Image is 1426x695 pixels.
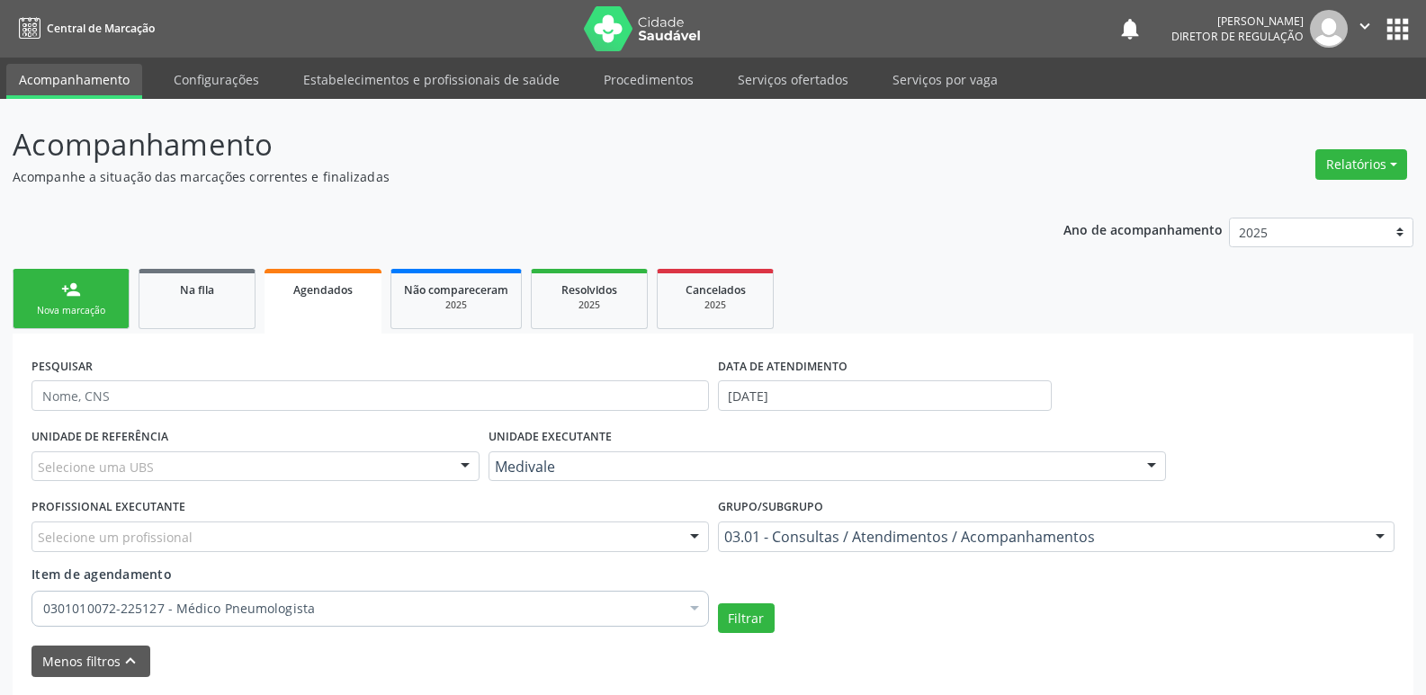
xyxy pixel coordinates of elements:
[31,566,172,583] span: Item de agendamento
[161,64,272,95] a: Configurações
[718,494,823,521] label: Grupo/Subgrupo
[38,528,193,547] span: Selecione um profissional
[718,380,1052,411] input: Selecione um intervalo
[31,352,93,380] label: PESQUISAR
[31,423,168,451] label: UNIDADE DE REFERÊNCIA
[121,651,140,671] i: keyboard_arrow_up
[1171,13,1304,29] div: [PERSON_NAME]
[1348,10,1382,48] button: 
[291,64,572,95] a: Estabelecimentos e profissionais de saúde
[61,280,81,299] div: person_add
[1117,16,1143,41] button: notifications
[724,528,1359,546] span: 03.01 - Consultas / Atendimentos / Acompanhamentos
[670,298,760,312] div: 2025
[718,352,848,380] label: DATA DE ATENDIMENTO
[13,167,993,186] p: Acompanhe a situação das marcações correntes e finalizadas
[13,122,993,167] p: Acompanhamento
[38,458,154,477] span: Selecione uma UBS
[489,423,612,451] label: UNIDADE EXECUTANTE
[718,603,775,634] button: Filtrar
[1355,16,1375,36] i: 
[1171,29,1304,44] span: Diretor de regulação
[591,64,706,95] a: Procedimentos
[544,298,634,312] div: 2025
[180,282,214,298] span: Na fila
[6,64,142,99] a: Acompanhamento
[1063,218,1223,240] p: Ano de acompanhamento
[26,304,116,317] div: Nova marcação
[404,298,508,312] div: 2025
[725,64,861,95] a: Serviços ofertados
[561,282,617,298] span: Resolvidos
[31,380,709,411] input: Nome, CNS
[404,282,508,298] span: Não compareceram
[31,494,185,521] label: PROFISSIONAL EXECUTANTE
[13,13,155,43] a: Central de Marcação
[43,600,679,618] span: 0301010072-225127 - Médico Pneumologista
[293,282,353,298] span: Agendados
[31,646,150,677] button: Menos filtroskeyboard_arrow_up
[1310,10,1348,48] img: img
[1382,13,1413,45] button: apps
[686,282,746,298] span: Cancelados
[47,21,155,36] span: Central de Marcação
[880,64,1010,95] a: Serviços por vaga
[495,458,1129,476] span: Medivale
[1315,149,1407,180] button: Relatórios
